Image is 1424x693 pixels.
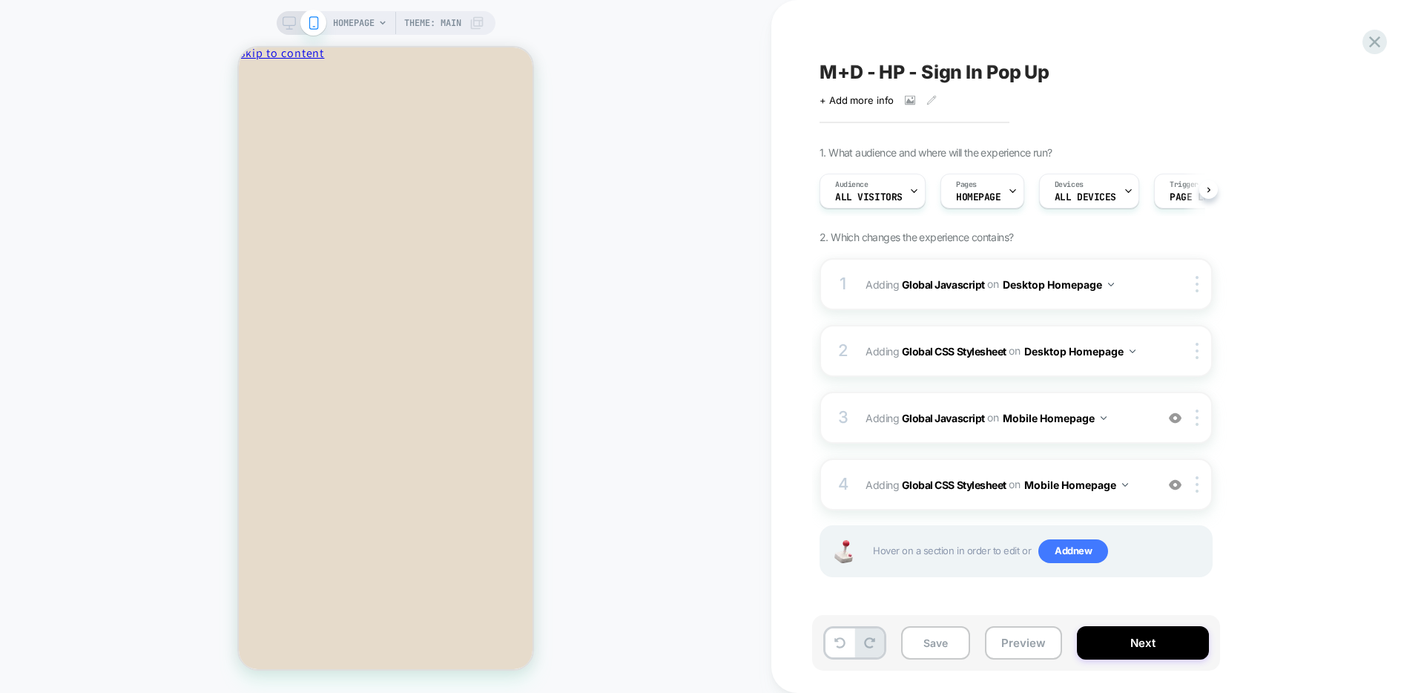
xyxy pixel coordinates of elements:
[1169,412,1181,424] img: crossed eye
[1003,274,1114,295] button: Desktop Homepage
[902,411,985,424] b: Global Javascript
[1169,479,1181,491] img: crossed eye
[1130,349,1135,353] img: down arrow
[1055,180,1084,190] span: Devices
[1122,483,1128,487] img: down arrow
[987,408,998,427] span: on
[1038,539,1108,563] span: Add new
[866,474,1148,496] span: Adding
[828,540,858,563] img: Joystick
[836,470,851,499] div: 4
[820,146,1052,159] span: 1. What audience and where will the experience run?
[1170,180,1199,190] span: Trigger
[404,11,461,35] span: Theme: MAIN
[956,192,1001,203] span: HOMEPAGE
[1055,192,1116,203] span: ALL DEVICES
[902,478,1006,490] b: Global CSS Stylesheet
[956,180,977,190] span: Pages
[836,269,851,299] div: 1
[902,277,985,290] b: Global Javascript
[1009,475,1020,493] span: on
[901,626,970,660] button: Save
[1101,416,1107,420] img: down arrow
[902,344,1006,357] b: Global CSS Stylesheet
[835,192,903,203] span: All Visitors
[820,94,894,106] span: + Add more info
[820,231,1013,243] span: 2. Which changes the experience contains?
[820,61,1049,83] span: M+D - HP - Sign In Pop Up
[1024,341,1135,362] button: Desktop Homepage
[836,403,851,433] div: 3
[866,407,1148,429] span: Adding
[1196,476,1199,493] img: close
[1108,283,1114,286] img: down arrow
[873,539,1204,563] span: Hover on a section in order to edit or
[1196,343,1199,359] img: close
[835,180,868,190] span: Audience
[1024,474,1128,496] button: Mobile Homepage
[1196,410,1199,426] img: close
[1077,626,1209,660] button: Next
[1196,276,1199,292] img: close
[1003,407,1107,429] button: Mobile Homepage
[1170,192,1220,203] span: Page Load
[985,626,1062,660] button: Preview
[333,11,375,35] span: HOMEPAGE
[866,341,1148,362] span: Adding
[987,275,998,293] span: on
[866,274,1148,295] span: Adding
[836,336,851,366] div: 2
[1009,341,1020,360] span: on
